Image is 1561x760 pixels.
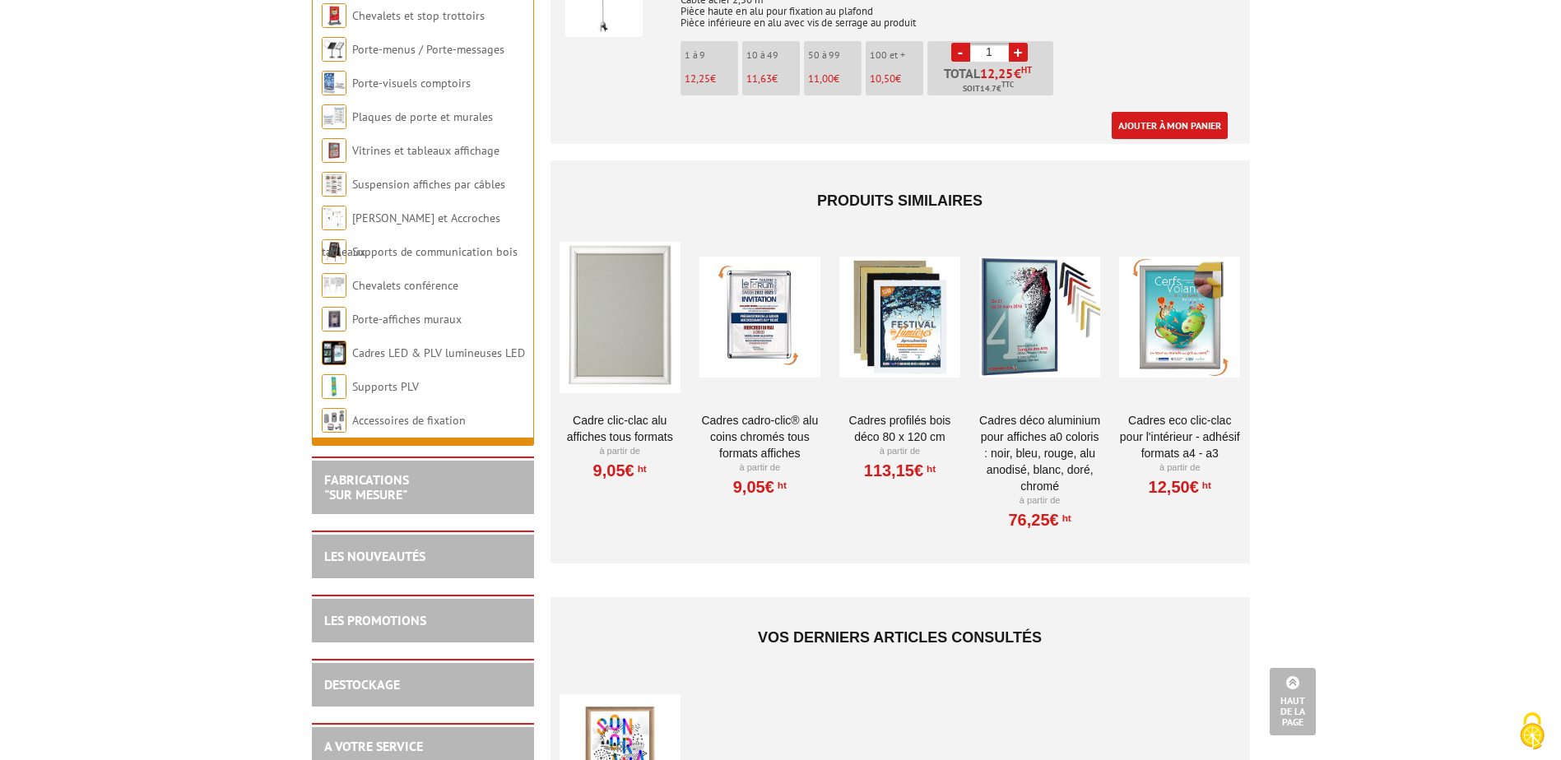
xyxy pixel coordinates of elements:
[685,72,710,86] span: 12,25
[322,37,346,62] img: Porte-menus / Porte-messages
[322,3,346,28] img: Chevalets et stop trottoirs
[685,73,738,85] p: €
[870,49,923,61] p: 100 et +
[746,73,800,85] p: €
[980,67,1014,80] span: 12,25
[1112,112,1228,139] a: Ajouter à mon panier
[1149,482,1211,492] a: 12,50€HT
[1021,64,1032,76] sup: HT
[322,138,346,163] img: Vitrines et tableaux affichage
[352,109,493,124] a: Plaques de porte et murales
[322,273,346,298] img: Chevalets conférence
[324,471,409,503] a: FABRICATIONS"Sur Mesure"
[870,72,895,86] span: 10,50
[324,548,425,564] a: LES NOUVEAUTÉS
[634,463,647,475] sup: HT
[1199,480,1211,491] sup: HT
[352,8,485,23] a: Chevalets et stop trottoirs
[746,72,772,86] span: 11,63
[923,463,936,475] sup: HT
[980,82,997,95] span: 14.7
[322,172,346,197] img: Suspension affiches par câbles
[1008,515,1071,525] a: 76,25€HT
[1009,43,1028,62] a: +
[1512,711,1553,752] img: Cookies (fenêtre modale)
[352,345,525,360] a: Cadres LED & PLV lumineuses LED
[980,67,1032,80] span: €
[352,76,471,90] a: Porte-visuels comptoirs
[1001,80,1014,89] sup: TTC
[1119,412,1240,461] a: Cadres Eco Clic-Clac pour l'intérieur - Adhésif formats A4 - A3
[352,42,504,57] a: Porte-menus / Porte-messages
[931,67,1053,95] p: Total
[1503,704,1561,760] button: Cookies (fenêtre modale)
[560,412,681,445] a: Cadre Clic-Clac Alu affiches tous formats
[324,676,400,693] a: DESTOCKAGE
[758,629,1042,646] span: Vos derniers articles consultés
[322,374,346,399] img: Supports PLV
[352,244,518,259] a: Supports de communication bois
[685,49,738,61] p: 1 à 9
[979,412,1100,494] a: Cadres déco aluminium pour affiches A0 Coloris : Noir, bleu, rouge, alu anodisé, blanc, doré, chromé
[352,379,419,394] a: Supports PLV
[322,211,500,259] a: [PERSON_NAME] et Accroches tableaux
[979,494,1100,507] p: À partir de
[352,143,499,158] a: Vitrines et tableaux affichage
[733,482,787,492] a: 9,05€HT
[352,278,458,293] a: Chevalets conférence
[1059,512,1071,524] sup: HT
[864,466,936,475] a: 113,15€HT
[839,445,960,458] p: À partir de
[839,412,960,445] a: Cadres Profilés Bois Déco 80 x 120 cm
[808,49,862,61] p: 50 à 99
[746,49,800,61] p: 10 à 49
[324,612,426,628] a: LES PROMOTIONS
[963,82,1014,95] span: Soit €
[352,413,466,428] a: Accessoires de fixation
[352,312,462,327] a: Porte-affiches muraux
[593,466,647,475] a: 9,05€HT
[322,307,346,331] img: Porte-affiches muraux
[1270,668,1316,735] a: Haut de la page
[808,72,834,86] span: 11,00
[560,445,681,458] p: À partir de
[870,73,923,85] p: €
[699,412,820,461] a: Cadres Cadro-Clic® Alu coins chromés tous formats affiches
[324,739,522,754] h2: A votre service
[699,461,820,475] p: À partir de
[322,104,346,129] img: Plaques de porte et murales
[322,71,346,95] img: Porte-visuels comptoirs
[322,408,346,433] img: Accessoires de fixation
[1119,461,1240,475] p: À partir de
[817,192,983,209] span: Produits similaires
[352,177,505,192] a: Suspension affiches par câbles
[322,341,346,365] img: Cadres LED & PLV lumineuses LED
[774,480,787,491] sup: HT
[322,206,346,230] img: Cimaises et Accroches tableaux
[951,43,970,62] a: -
[808,73,862,85] p: €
